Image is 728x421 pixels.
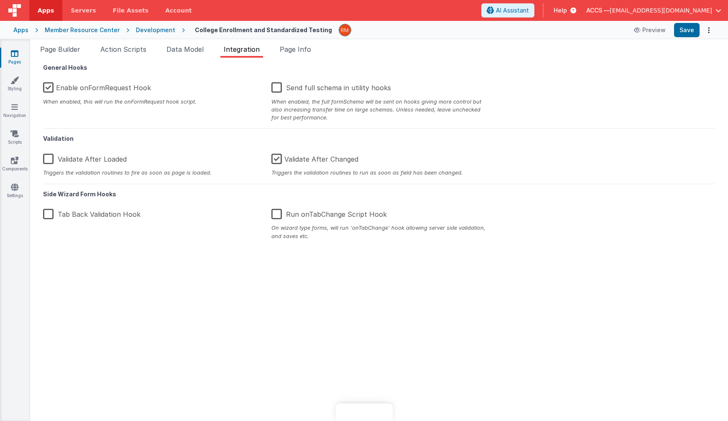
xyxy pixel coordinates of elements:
[43,64,715,71] h5: General Hooks
[43,184,715,197] h5: Side Wizard Form Hooks
[38,6,54,15] span: Apps
[339,24,351,36] img: 1e10b08f9103151d1000344c2f9be56b
[13,26,28,34] div: Apps
[703,24,715,36] button: Options
[280,45,311,53] span: Page Info
[496,6,529,15] span: AI Assistant
[45,26,120,34] div: Member Resource Center
[674,23,700,37] button: Save
[335,403,393,421] iframe: Marker.io feedback button
[113,6,149,15] span: File Assets
[481,3,534,18] button: AI Assistant
[271,204,387,222] label: Run onTabChange Script Hook
[43,169,259,177] div: Triggers the validation routines to fire as soon as page is loaded.
[271,224,487,240] div: On wizard type forms, will run 'onTabChange' hook allowing server side validation, and saves etc.
[100,45,146,53] span: Action Scripts
[43,77,151,95] label: Enable onFormRequest Hook
[71,6,96,15] span: Servers
[43,98,259,106] div: When enabled, this will run the onFormRequest hook script.
[586,6,610,15] span: ACCS —
[43,204,140,222] label: Tab Back Validation Hook
[610,6,712,15] span: [EMAIL_ADDRESS][DOMAIN_NAME]
[136,26,175,34] div: Development
[43,128,715,142] h5: Validation
[271,98,487,122] div: When enabled, the full formSchema will be sent on hooks giving more control but also increasing t...
[554,6,567,15] span: Help
[586,6,721,15] button: ACCS — [EMAIL_ADDRESS][DOMAIN_NAME]
[166,45,204,53] span: Data Model
[629,23,671,37] button: Preview
[271,77,391,95] label: Send full schema in utility hooks
[195,27,332,33] h4: College Enrollment and Standardized Testing
[271,149,358,167] label: Validate After Changed
[224,45,260,53] span: Integration
[40,45,80,53] span: Page Builder
[43,149,127,167] label: Validate After Loaded
[271,169,487,177] div: Triggers the validation routines to run as soon as field has been changed.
